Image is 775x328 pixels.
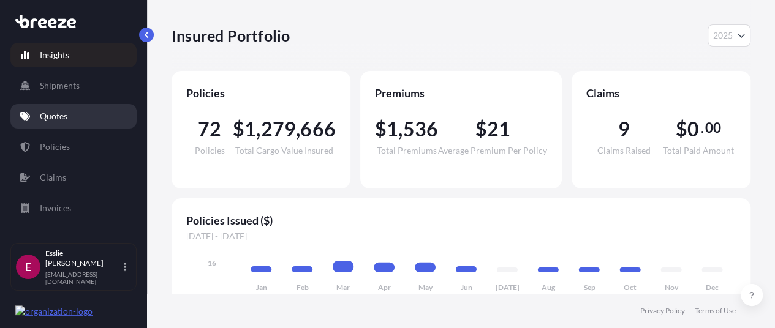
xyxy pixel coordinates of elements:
tspan: 16 [208,258,216,267]
tspan: Apr [378,283,391,292]
tspan: Nov [665,283,679,292]
span: Total Cargo Value Insured [235,146,333,155]
span: 536 [403,119,439,139]
tspan: May [418,283,433,292]
span: Total Premiums [377,146,437,155]
a: Invoices [10,196,137,220]
span: Premiums [375,86,547,100]
tspan: Dec [706,283,719,292]
p: Invoices [40,202,71,214]
a: Quotes [10,104,137,129]
tspan: Mar [336,283,350,292]
span: 72 [198,119,221,139]
tspan: Oct [624,283,637,292]
tspan: [DATE] [495,283,519,292]
span: 21 [487,119,510,139]
span: Policies Issued ($) [186,213,736,228]
a: Privacy Policy [640,306,685,316]
tspan: Aug [542,283,556,292]
span: $ [475,119,486,139]
p: Esslie [PERSON_NAME] [45,248,121,268]
span: Average Premium Per Policy [438,146,547,155]
span: 9 [618,119,629,139]
a: Shipments [10,73,137,98]
p: Claims [40,171,66,184]
p: Quotes [40,110,67,122]
span: 1 [387,119,398,139]
span: 279 [260,119,296,139]
span: 0 [687,119,699,139]
span: , [256,119,260,139]
span: Policies [186,86,336,100]
p: [EMAIL_ADDRESS][DOMAIN_NAME] [45,270,121,285]
a: Terms of Use [695,306,736,316]
p: Shipments [40,80,80,92]
span: . [700,123,703,133]
span: , [398,119,403,139]
span: Claims Raised [597,146,651,155]
span: $ [676,119,687,139]
span: 00 [705,123,721,133]
tspan: Feb [296,283,308,292]
p: Insured Portfolio [172,26,290,45]
p: Insights [40,49,69,61]
img: organization-logo [15,305,93,318]
span: E [25,261,31,273]
a: Policies [10,135,137,159]
tspan: Sep [583,283,595,292]
span: [DATE] - [DATE] [186,230,736,242]
span: , [296,119,300,139]
tspan: Jan [255,283,267,292]
span: $ [233,119,244,139]
span: $ [375,119,387,139]
span: Claims [586,86,736,100]
a: Insights [10,43,137,67]
span: Total Paid Amount [663,146,734,155]
tspan: Jun [461,283,472,292]
span: 2025 [713,29,733,42]
span: Policies [194,146,224,155]
span: 666 [300,119,336,139]
a: Claims [10,165,137,190]
p: Policies [40,141,70,153]
button: Year Selector [708,24,750,47]
span: 1 [244,119,256,139]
